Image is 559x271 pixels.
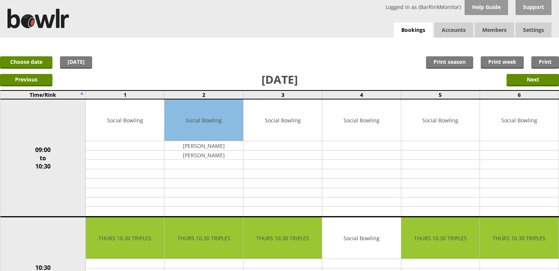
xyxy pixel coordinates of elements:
td: 2 [164,90,243,99]
td: Social Bowling [244,99,322,141]
td: Social Bowling [401,99,480,141]
td: [PERSON_NAME] [164,141,243,151]
td: 4 [322,90,401,99]
a: Bookings [394,23,433,38]
td: [PERSON_NAME] [164,151,243,160]
td: 6 [480,90,559,99]
a: Print [531,56,559,69]
a: Print week [481,56,524,69]
a: Print season [426,56,473,69]
td: Social Bowling [322,217,401,259]
td: Social Bowling [86,99,164,141]
span: Members [475,23,514,38]
span: Accounts [434,23,473,38]
td: Social Bowling [322,99,401,141]
a: [DATE] [60,56,92,69]
td: Social Bowling [164,99,243,141]
td: Time/Rink [0,90,86,99]
td: 5 [401,90,480,99]
input: Next [507,74,559,86]
td: Social Bowling [480,99,558,141]
td: THURS 10.30 TRIPLES [480,217,558,259]
td: THURS 10.30 TRIPLES [244,217,322,259]
td: THURS 10.30 TRIPLES [86,217,164,259]
td: 1 [86,90,164,99]
td: THURS 10.30 TRIPLES [401,217,480,259]
td: 3 [243,90,322,99]
td: THURS 10.30 TRIPLES [164,217,243,259]
td: 09:00 to 10:30 [0,99,86,217]
span: Settings [516,23,552,38]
